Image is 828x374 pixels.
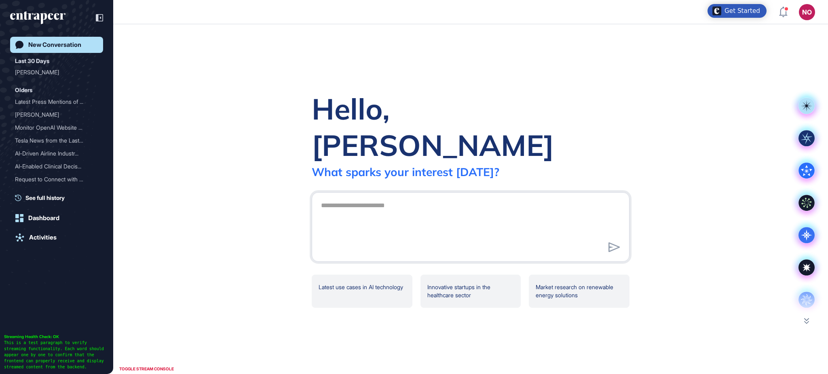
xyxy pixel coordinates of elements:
[15,134,92,147] div: Tesla News from the Last ...
[10,37,103,53] a: New Conversation
[10,11,65,24] div: entrapeer-logo
[10,229,103,246] a: Activities
[10,210,103,226] a: Dashboard
[15,160,98,173] div: AI-Enabled Clinical Decision Support Software for Infectious Disease Screening and AMR Program
[420,275,521,308] div: Innovative startups in the healthcare sector
[799,4,815,20] button: NO
[117,364,176,374] div: TOGGLE STREAM CONSOLE
[15,56,49,66] div: Last 30 Days
[15,85,32,95] div: Olders
[15,66,98,79] div: Curie
[15,173,98,186] div: Request to Connect with Curie
[15,108,92,121] div: [PERSON_NAME]
[15,147,98,160] div: AI-Driven Airline Industry Updates
[529,275,629,308] div: Market research on renewable energy solutions
[15,186,92,199] div: [PERSON_NAME]
[15,66,92,79] div: [PERSON_NAME]
[708,4,767,18] div: Open Get Started checklist
[15,95,98,108] div: Latest Press Mentions of OpenAI
[25,193,65,202] span: See full history
[28,41,81,48] div: New Conversation
[312,165,499,179] div: What sparks your interest [DATE]?
[15,121,98,134] div: Monitor OpenAI Website Activity
[29,234,57,241] div: Activities
[28,214,59,222] div: Dashboard
[15,147,92,160] div: AI-Driven Airline Industr...
[15,186,98,199] div: Reese
[312,90,629,163] div: Hello, [PERSON_NAME]
[15,121,92,134] div: Monitor OpenAI Website Ac...
[15,108,98,121] div: Reese
[15,193,103,202] a: See full history
[15,134,98,147] div: Tesla News from the Last Two Weeks
[712,6,721,15] img: launcher-image-alternative-text
[15,160,92,173] div: AI-Enabled Clinical Decis...
[724,7,760,15] div: Get Started
[15,95,92,108] div: Latest Press Mentions of ...
[15,173,92,186] div: Request to Connect with C...
[312,275,412,308] div: Latest use cases in AI technology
